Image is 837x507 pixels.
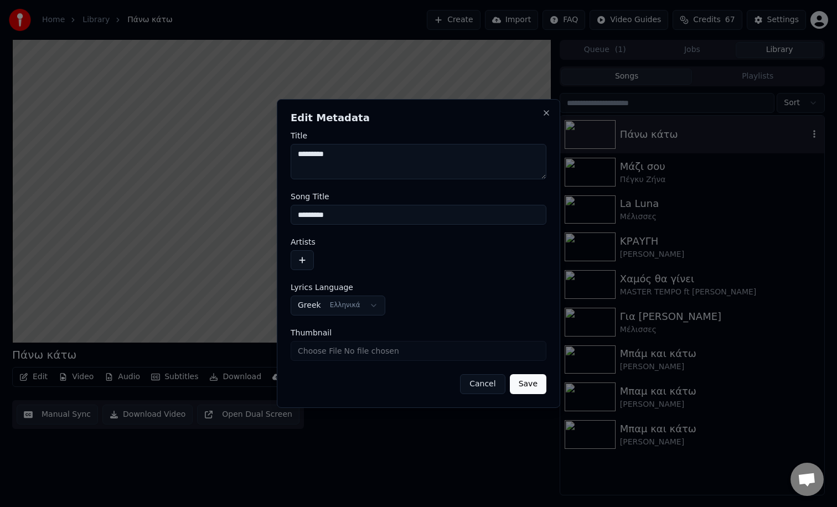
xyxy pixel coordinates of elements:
[510,374,546,394] button: Save
[291,193,546,200] label: Song Title
[291,238,546,246] label: Artists
[291,283,353,291] span: Lyrics Language
[460,374,505,394] button: Cancel
[291,132,546,139] label: Title
[291,113,546,123] h2: Edit Metadata
[291,329,332,337] span: Thumbnail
